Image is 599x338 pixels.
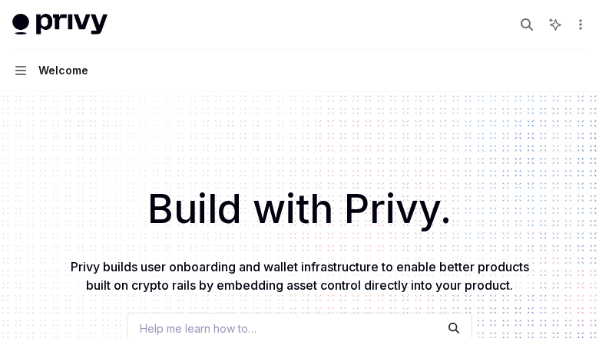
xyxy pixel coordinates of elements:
h1: Build with Privy. [25,179,574,239]
button: More actions [571,14,587,35]
span: Help me learn how to… [140,320,256,336]
img: light logo [12,14,108,35]
div: Welcome [38,61,88,80]
span: Privy builds user onboarding and wallet infrastructure to enable better products built on crypto ... [71,259,529,293]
